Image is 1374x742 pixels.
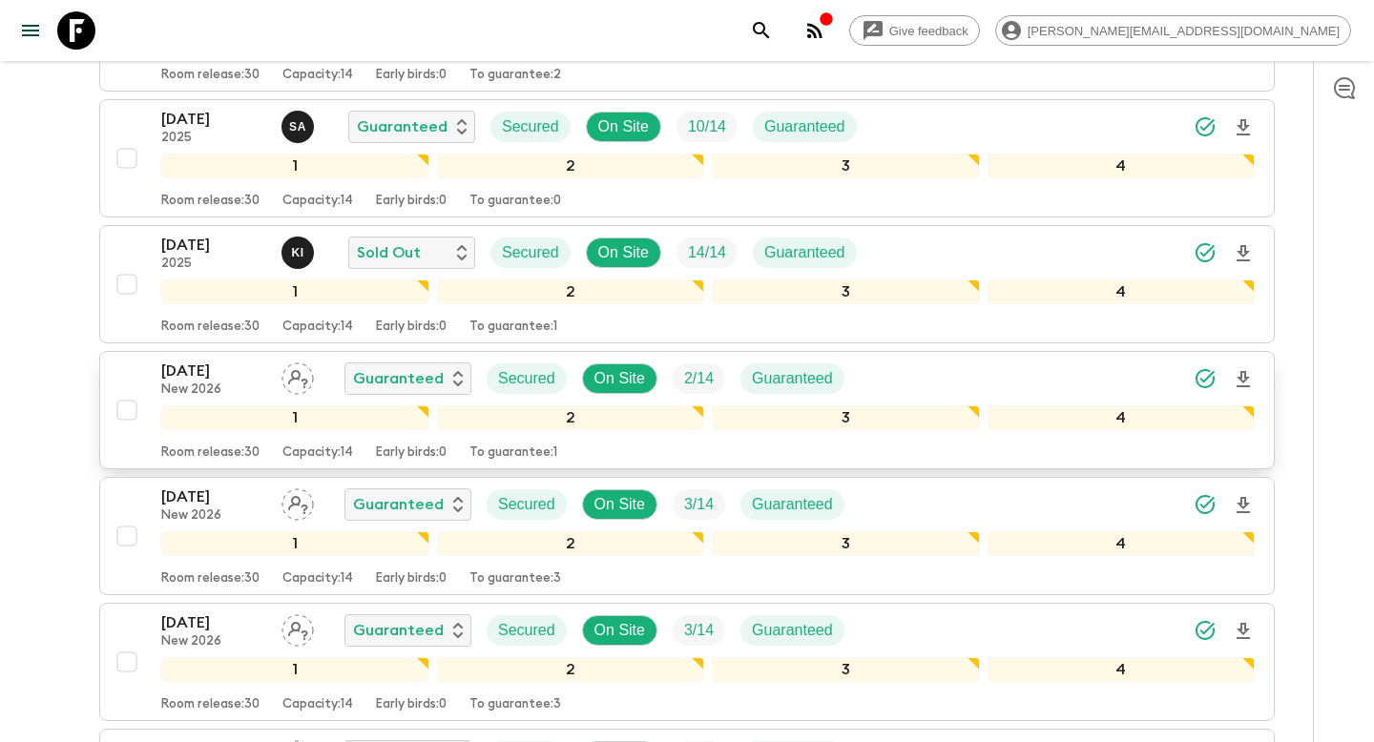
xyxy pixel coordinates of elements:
[1232,116,1255,139] svg: Download Onboarding
[487,363,567,394] div: Secured
[161,697,260,712] p: Room release: 30
[988,657,1256,682] div: 4
[1017,24,1350,38] span: [PERSON_NAME][EMAIL_ADDRESS][DOMAIN_NAME]
[161,445,260,461] p: Room release: 30
[161,194,260,209] p: Room release: 30
[1194,115,1217,138] svg: Synced Successfully
[684,493,714,516] p: 3 / 14
[764,241,845,264] p: Guaranteed
[684,619,714,642] p: 3 / 14
[99,603,1275,721] button: [DATE]New 2026Assign pack leaderGuaranteedSecuredOn SiteTrip FillGuaranteed1234Room release:30Cap...
[161,279,429,304] div: 1
[376,68,447,83] p: Early birds: 0
[673,363,725,394] div: Trip Fill
[1194,619,1217,642] svg: Synced Successfully
[988,531,1256,556] div: 4
[437,154,705,178] div: 2
[161,531,429,556] div: 1
[281,111,318,143] button: SA
[161,485,266,508] p: [DATE]
[289,119,306,134] p: S A
[357,241,421,264] p: Sold Out
[99,99,1275,217] button: [DATE]2025Samir AchahriGuaranteedSecuredOn SiteTrip FillGuaranteed1234Room release:30Capacity:14E...
[1194,367,1217,390] svg: Synced Successfully
[498,367,555,390] p: Secured
[281,620,314,635] span: Assign pack leader
[673,615,725,646] div: Trip Fill
[281,237,318,269] button: KI
[469,571,561,587] p: To guarantee: 3
[161,634,266,649] p: New 2026
[849,15,980,46] a: Give feedback
[161,360,266,382] p: [DATE]
[712,154,980,178] div: 3
[437,531,705,556] div: 2
[161,108,266,131] p: [DATE]
[353,493,444,516] p: Guaranteed
[677,112,738,142] div: Trip Fill
[712,657,980,682] div: 3
[688,241,726,264] p: 14 / 14
[469,194,561,209] p: To guarantee: 0
[879,24,979,38] span: Give feedback
[291,245,303,260] p: K I
[376,571,447,587] p: Early birds: 0
[11,11,50,50] button: menu
[161,657,429,682] div: 1
[161,154,429,178] div: 1
[282,445,353,461] p: Capacity: 14
[376,194,447,209] p: Early birds: 0
[161,131,266,146] p: 2025
[487,615,567,646] div: Secured
[598,115,649,138] p: On Site
[677,237,738,268] div: Trip Fill
[282,697,353,712] p: Capacity: 14
[437,279,705,304] div: 2
[376,445,447,461] p: Early birds: 0
[594,619,645,642] p: On Site
[99,225,1275,343] button: [DATE]2025Khaled IngriouiSold OutSecuredOn SiteTrip FillGuaranteed1234Room release:30Capacity:14E...
[1194,241,1217,264] svg: Synced Successfully
[469,697,561,712] p: To guarantee: 3
[161,257,266,272] p: 2025
[281,368,314,383] span: Assign pack leader
[712,531,980,556] div: 3
[1194,493,1217,516] svg: Synced Successfully
[598,241,649,264] p: On Site
[712,405,980,430] div: 3
[502,241,559,264] p: Secured
[752,367,833,390] p: Guaranteed
[586,112,661,142] div: On Site
[712,279,980,304] div: 3
[582,615,657,646] div: On Site
[99,351,1275,469] button: [DATE]New 2026Assign pack leaderGuaranteedSecuredOn SiteTrip FillGuaranteed1234Room release:30Cap...
[353,619,444,642] p: Guaranteed
[281,494,314,509] span: Assign pack leader
[161,319,260,335] p: Room release: 30
[1232,494,1255,517] svg: Download Onboarding
[988,154,1256,178] div: 4
[469,68,561,83] p: To guarantee: 2
[582,489,657,520] div: On Site
[161,382,266,398] p: New 2026
[1232,368,1255,391] svg: Download Onboarding
[437,405,705,430] div: 2
[161,68,260,83] p: Room release: 30
[282,319,353,335] p: Capacity: 14
[764,115,845,138] p: Guaranteed
[742,11,781,50] button: search adventures
[161,508,266,524] p: New 2026
[161,234,266,257] p: [DATE]
[437,657,705,682] div: 2
[594,493,645,516] p: On Site
[490,112,571,142] div: Secured
[281,242,318,258] span: Khaled Ingrioui
[376,697,447,712] p: Early birds: 0
[99,477,1275,595] button: [DATE]New 2026Assign pack leaderGuaranteedSecuredOn SiteTrip FillGuaranteed1234Room release:30Cap...
[688,115,726,138] p: 10 / 14
[357,115,448,138] p: Guaranteed
[1232,242,1255,265] svg: Download Onboarding
[282,571,353,587] p: Capacity: 14
[586,237,661,268] div: On Site
[282,68,353,83] p: Capacity: 14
